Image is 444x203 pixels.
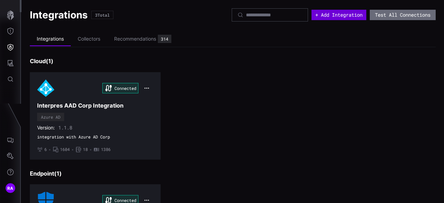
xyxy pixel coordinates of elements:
span: 18 [83,147,88,152]
img: Azure AD [37,79,54,97]
li: Integrations [30,32,71,46]
button: Test All Connections [370,10,436,20]
li: Collectors [71,32,107,46]
div: 314 [161,37,168,41]
div: Connected [102,83,138,93]
span: integration with Azure AD Corp [37,134,153,140]
span: 1.1.8 [58,125,72,131]
button: RA [0,180,20,196]
span: • [49,147,51,152]
div: Recommendations [114,36,156,42]
h3: Interpres AAD Corp Integration [37,102,153,109]
span: RA [7,185,14,192]
span: Version: [37,125,55,131]
span: 1604 [60,147,70,152]
h1: Integrations [30,9,88,21]
span: • [71,147,74,152]
span: 1386 [101,147,111,152]
h3: Cloud ( 1 ) [30,58,436,65]
div: 3 Total [95,13,110,17]
button: + Add Integration [311,10,366,20]
div: Azure AD [41,115,60,119]
span: • [89,147,92,152]
span: 6 [44,147,47,152]
h3: Endpoint ( 1 ) [30,170,436,177]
